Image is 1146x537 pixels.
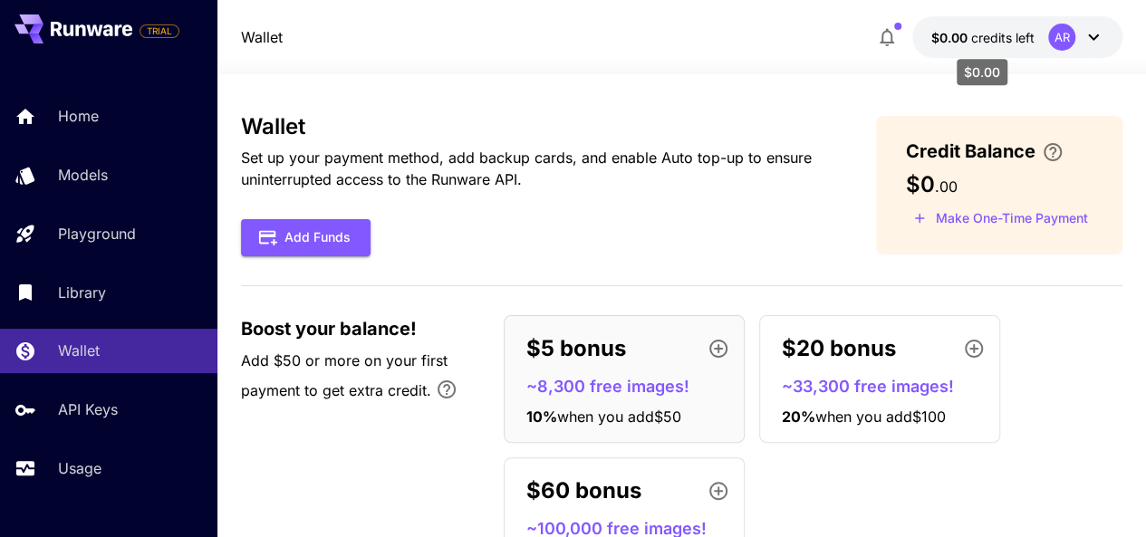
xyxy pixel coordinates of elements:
[526,475,641,507] p: $60 bonus
[140,20,179,42] span: Add your payment card to enable full platform functionality.
[782,332,896,365] p: $20 bonus
[58,164,108,186] p: Models
[557,408,681,426] span: when you add $50
[905,138,1035,165] span: Credit Balance
[58,457,101,479] p: Usage
[58,282,106,303] p: Library
[241,351,448,399] span: Add $50 or more on your first payment to get extra credit.
[58,398,118,420] p: API Keys
[1035,141,1071,163] button: Enter your card details and choose an Auto top-up amount to avoid service interruptions. We'll au...
[526,374,737,398] p: ~8,300 free images!
[526,408,557,426] span: 10 %
[140,24,178,38] span: TRIAL
[782,408,815,426] span: 20 %
[241,219,371,256] button: Add Funds
[934,177,957,196] span: . 00
[815,408,946,426] span: when you add $100
[930,28,1034,47] div: $0.00
[241,315,417,342] span: Boost your balance!
[241,26,283,48] nav: breadcrumb
[905,171,934,197] span: $0
[58,223,136,245] p: Playground
[58,105,99,127] p: Home
[912,16,1122,58] button: $0.00AR
[957,59,1007,85] div: $0.00
[905,205,1095,233] button: Make a one-time, non-recurring payment
[1048,24,1075,51] div: AR
[429,371,465,408] button: Bonus applies only to your first payment, up to 30% on the first $1,000.
[241,26,283,48] a: Wallet
[241,114,819,139] h3: Wallet
[526,332,626,365] p: $5 bonus
[241,147,819,190] p: Set up your payment method, add backup cards, and enable Auto top-up to ensure uninterrupted acce...
[930,30,970,45] span: $0.00
[58,340,100,361] p: Wallet
[970,30,1034,45] span: credits left
[782,374,992,398] p: ~33,300 free images!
